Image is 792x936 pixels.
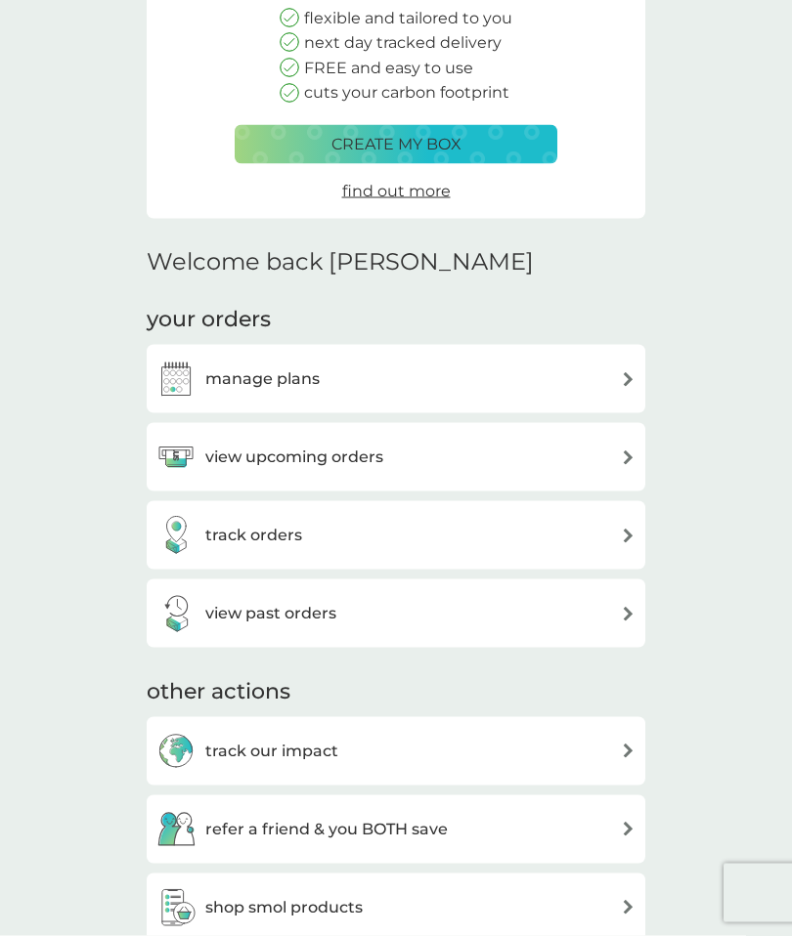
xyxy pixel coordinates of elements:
[304,30,502,56] p: next day tracked delivery
[342,179,451,204] a: find out more
[205,817,448,842] h3: refer a friend & you BOTH save
[205,445,383,470] h3: view upcoming orders
[342,182,451,200] span: find out more
[205,601,336,626] h3: view past orders
[147,248,534,277] h2: Welcome back [PERSON_NAME]
[235,125,557,164] button: create my box
[304,56,473,81] p: FREE and easy to use
[621,607,636,621] img: arrow right
[205,739,338,764] h3: track our impact
[621,900,636,915] img: arrow right
[621,372,636,387] img: arrow right
[147,677,290,707] h3: other actions
[621,744,636,758] img: arrow right
[205,366,320,392] h3: manage plans
[621,822,636,836] img: arrow right
[331,132,462,157] p: create my box
[205,895,363,920] h3: shop smol products
[621,450,636,465] img: arrow right
[205,523,302,548] h3: track orders
[621,529,636,543] img: arrow right
[304,6,512,31] p: flexible and tailored to you
[147,305,271,335] h3: your orders
[304,80,509,106] p: cuts your carbon footprint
